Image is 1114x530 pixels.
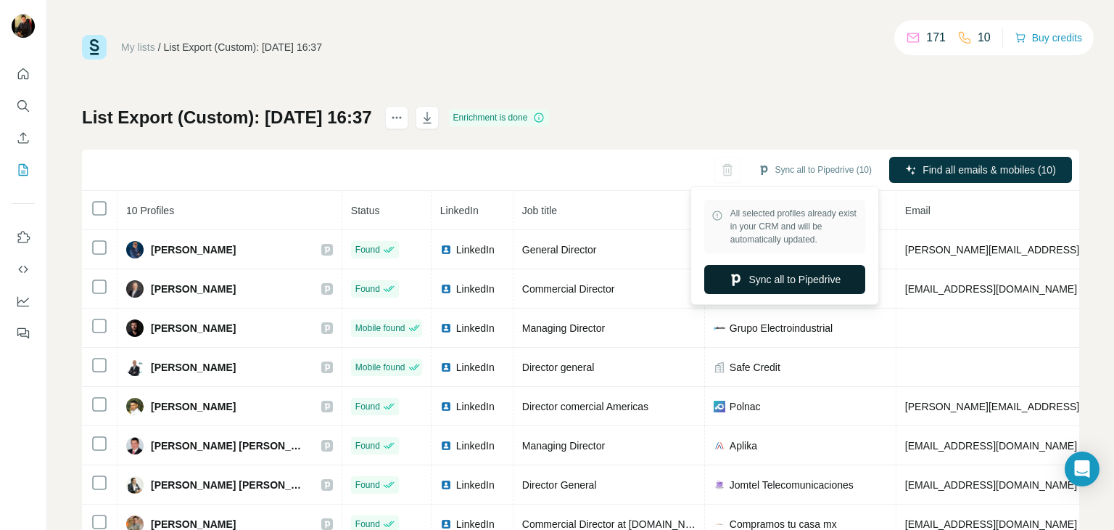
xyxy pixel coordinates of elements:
[522,401,648,412] span: Director comercial Americas
[126,398,144,415] img: Avatar
[714,518,725,530] img: company-logo
[440,401,452,412] img: LinkedIn logo
[730,439,757,453] span: Aplika
[126,241,144,258] img: Avatar
[151,399,236,414] span: [PERSON_NAME]
[126,205,174,216] span: 10 Profiles
[12,224,35,250] button: Use Surfe on LinkedIn
[385,106,408,129] button: actions
[456,321,495,335] span: LinkedIn
[440,440,452,452] img: LinkedIn logo
[355,282,380,295] span: Found
[151,321,236,335] span: [PERSON_NAME]
[440,283,452,295] img: LinkedIn logo
[456,478,495,492] span: LinkedIn
[440,362,452,373] img: LinkedIn logo
[158,40,161,54] li: /
[522,244,597,256] span: General Director
[12,93,35,119] button: Search
[522,205,557,216] span: Job title
[82,106,372,129] h1: List Export (Custom): [DATE] 16:37
[12,61,35,87] button: Quick start
[12,15,35,38] img: Avatar
[351,205,380,216] span: Status
[164,40,322,54] div: List Export (Custom): [DATE] 16:37
[456,399,495,414] span: LinkedIn
[923,163,1056,177] span: Find all emails & mobiles (10)
[121,41,155,53] a: My lists
[714,479,725,491] img: company-logo
[355,439,380,452] span: Found
[730,360,780,375] span: Safe Credit
[905,479,1077,491] span: [EMAIL_ADDRESS][DOMAIN_NAME]
[12,157,35,183] button: My lists
[126,476,144,494] img: Avatar
[440,205,479,216] span: LinkedIn
[151,282,236,296] span: [PERSON_NAME]
[905,283,1077,295] span: [EMAIL_ADDRESS][DOMAIN_NAME]
[440,479,452,491] img: LinkedIn logo
[355,400,380,413] span: Found
[1015,28,1082,48] button: Buy credits
[905,440,1077,452] span: [EMAIL_ADDRESS][DOMAIN_NAME]
[456,282,495,296] span: LinkedIn
[1065,452,1099,486] div: Open Intercom Messenger
[12,256,35,282] button: Use Surfe API
[456,439,495,453] span: LinkedIn
[355,478,380,492] span: Found
[151,439,307,453] span: [PERSON_NAME] [PERSON_NAME]
[522,362,595,373] span: Director general
[456,360,495,375] span: LinkedIn
[905,518,1077,530] span: [EMAIL_ADDRESS][DOMAIN_NAME]
[355,243,380,256] span: Found
[82,35,107,60] img: Surfe Logo
[126,437,144,454] img: Avatar
[449,109,550,126] div: Enrichment is done
[522,518,710,530] span: Commercial Director at [DOMAIN_NAME]
[730,399,761,414] span: Polnac
[522,440,605,452] span: Managing Director
[730,207,858,246] span: All selected profiles already exist in your CRM and will be automatically updated.
[151,478,307,492] span: [PERSON_NAME] [PERSON_NAME]
[126,359,144,376] img: Avatar
[748,159,882,181] button: Sync all to Pipedrive (10)
[12,288,35,314] button: Dashboard
[151,360,236,375] span: [PERSON_NAME]
[714,440,725,452] img: company-logo
[440,244,452,256] img: LinkedIn logo
[730,321,833,335] span: Grupo Electroindustrial
[704,265,865,294] button: Sync all to Pipedrive
[151,242,236,257] span: [PERSON_NAME]
[522,283,615,295] span: Commercial Director
[889,157,1072,183] button: Find all emails & mobiles (10)
[12,125,35,151] button: Enrich CSV
[522,322,605,334] span: Managing Director
[926,29,946,46] p: 171
[126,319,144,337] img: Avatar
[12,320,35,346] button: Feedback
[440,518,452,530] img: LinkedIn logo
[714,322,725,334] img: company-logo
[355,322,405,335] span: Mobile found
[355,361,405,374] span: Mobile found
[456,242,495,257] span: LinkedIn
[126,280,144,298] img: Avatar
[730,478,854,492] span: Jomtel Telecomunicaciones
[905,205,931,216] span: Email
[714,401,725,412] img: company-logo
[440,322,452,334] img: LinkedIn logo
[978,29,991,46] p: 10
[522,479,597,491] span: Director General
